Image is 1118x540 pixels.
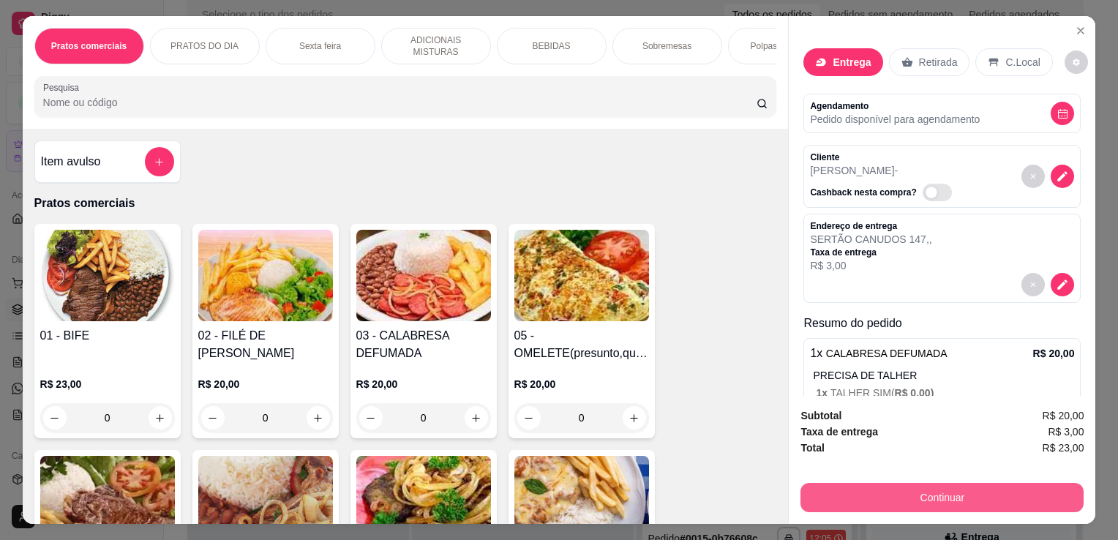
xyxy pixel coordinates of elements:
[826,348,948,359] span: CALABRESA DEFUMADA
[1043,408,1084,424] span: R$ 20,00
[41,153,101,170] h4: Item avulso
[1043,440,1084,456] span: R$ 23,00
[40,327,175,345] h4: 01 - BIFE
[1048,424,1084,440] span: R$ 3,00
[514,377,649,391] p: R$ 20,00
[145,147,174,176] button: add-separate-item
[1069,19,1092,42] button: Close
[198,327,333,362] h4: 02 - FILÉ DE [PERSON_NAME]
[394,34,479,58] p: ADICIONAIS MISTURAS
[810,151,957,163] p: Cliente
[810,345,947,362] p: 1 x
[800,426,878,438] strong: Taxa de entrega
[833,55,871,70] p: Entrega
[198,377,333,391] p: R$ 20,00
[810,247,931,258] p: Taxa de entrega
[1005,55,1040,70] p: C.Local
[895,387,934,399] span: R$ 0,00 )
[1021,273,1045,296] button: decrease-product-quantity
[919,55,958,70] p: Retirada
[751,40,815,52] p: Polpas de sucos
[533,40,571,52] p: BEBIDAS
[299,40,341,52] p: Sexta feira
[816,386,1074,400] p: TALHER SIM (
[810,112,980,127] p: Pedido disponível para agendamento
[40,377,175,391] p: R$ 23,00
[810,258,931,273] p: R$ 3,00
[43,95,757,110] input: Pesquisa
[1033,346,1075,361] p: R$ 20,00
[198,230,333,321] img: product-image
[51,40,127,52] p: Pratos comerciais
[40,230,175,321] img: product-image
[810,232,931,247] p: SERTÃO CANUDOS 147 , ,
[810,163,957,178] p: [PERSON_NAME] -
[1021,165,1045,188] button: decrease-product-quantity
[356,230,491,321] img: product-image
[800,483,1084,512] button: Continuar
[800,442,824,454] strong: Total
[1051,102,1074,125] button: decrease-product-quantity
[800,410,841,421] strong: Subtotal
[642,40,691,52] p: Sobremesas
[810,220,931,232] p: Endereço de entrega
[170,40,239,52] p: PRATOS DO DIA
[816,387,830,399] span: 1 x
[1051,273,1074,296] button: decrease-product-quantity
[43,81,84,94] label: Pesquisa
[356,327,491,362] h4: 03 - CALABRESA DEFUMADA
[356,377,491,391] p: R$ 20,00
[813,368,1074,383] p: PRECISA DE TALHER
[810,187,916,198] p: Cashback nesta compra?
[803,315,1081,332] p: Resumo do pedido
[34,195,777,212] p: Pratos comerciais
[514,230,649,321] img: product-image
[810,100,980,112] p: Agendamento
[923,184,958,201] label: Automatic updates
[514,327,649,362] h4: 05 - OMELETE(presunto,queijo,tomate e cebola )
[1065,50,1088,74] button: decrease-product-quantity
[1051,165,1074,188] button: decrease-product-quantity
